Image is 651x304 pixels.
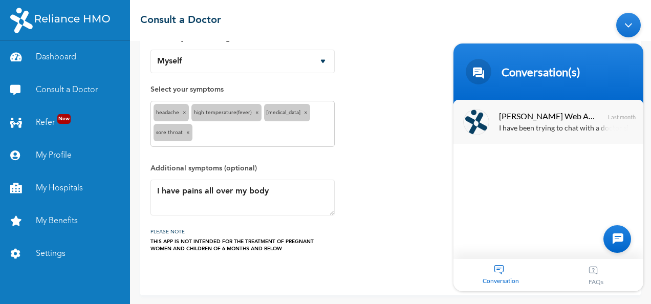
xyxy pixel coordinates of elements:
[448,8,648,296] iframe: SalesIQ Chatwindow
[154,124,192,141] div: Sore throat
[150,226,335,238] h3: PLEASE NOTE
[264,104,310,121] div: [MEDICAL_DATA]
[154,104,189,121] div: headache
[150,162,335,175] label: Additional symptoms (optional)
[10,8,110,33] img: RelianceHMO's Logo
[140,13,221,28] h2: Consult a Doctor
[191,104,262,121] div: High temperature(Fever)
[186,130,190,135] span: ×
[255,110,259,115] span: ×
[150,238,335,252] div: THIS APP IS NOT INTENDED FOR THE TREATMENT OF PREGNANT WOMEN AND CHILDREN OF 6 MONTHS AND BELOW
[57,114,71,124] span: New
[304,110,308,115] span: ×
[150,83,335,96] label: Select your symptoms
[183,110,186,115] span: ×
